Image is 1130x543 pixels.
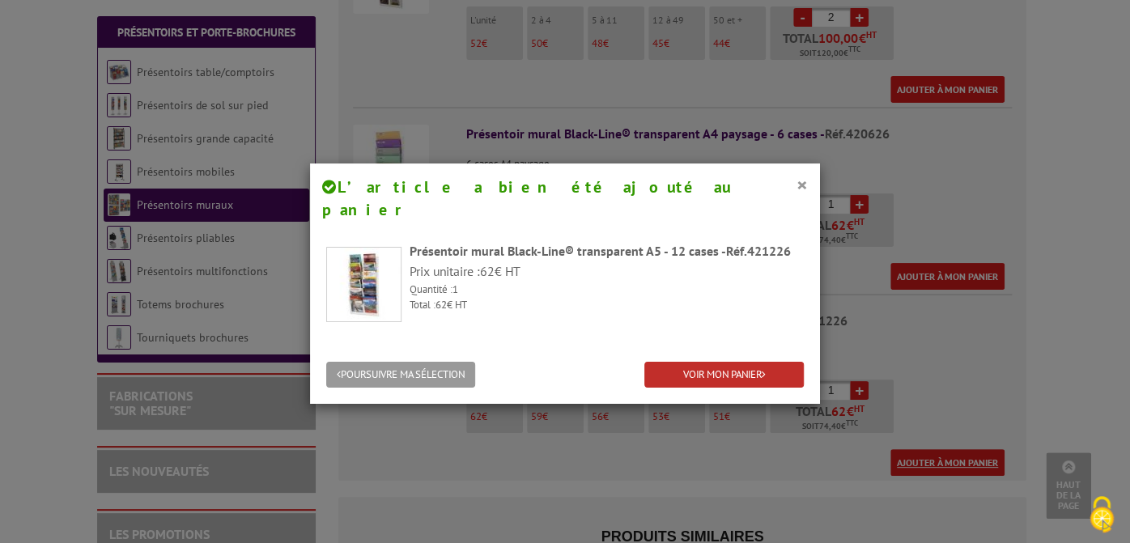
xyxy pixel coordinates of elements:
span: 1 [452,282,458,296]
h4: L’article a bien été ajouté au panier [322,176,808,222]
button: Cookies (fenêtre modale) [1073,488,1130,543]
button: × [797,174,808,195]
p: Quantité : [410,282,804,298]
a: VOIR MON PANIER [644,362,804,388]
p: Total : € HT [410,298,804,313]
span: 62 [435,298,447,312]
p: Prix unitaire : € HT [410,262,804,281]
div: Présentoir mural Black-Line® transparent A5 - 12 cases - [410,242,804,261]
button: POURSUIVRE MA SÉLECTION [326,362,475,388]
span: 62 [480,263,495,279]
img: Cookies (fenêtre modale) [1081,494,1122,535]
span: Réf.421226 [726,243,791,259]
